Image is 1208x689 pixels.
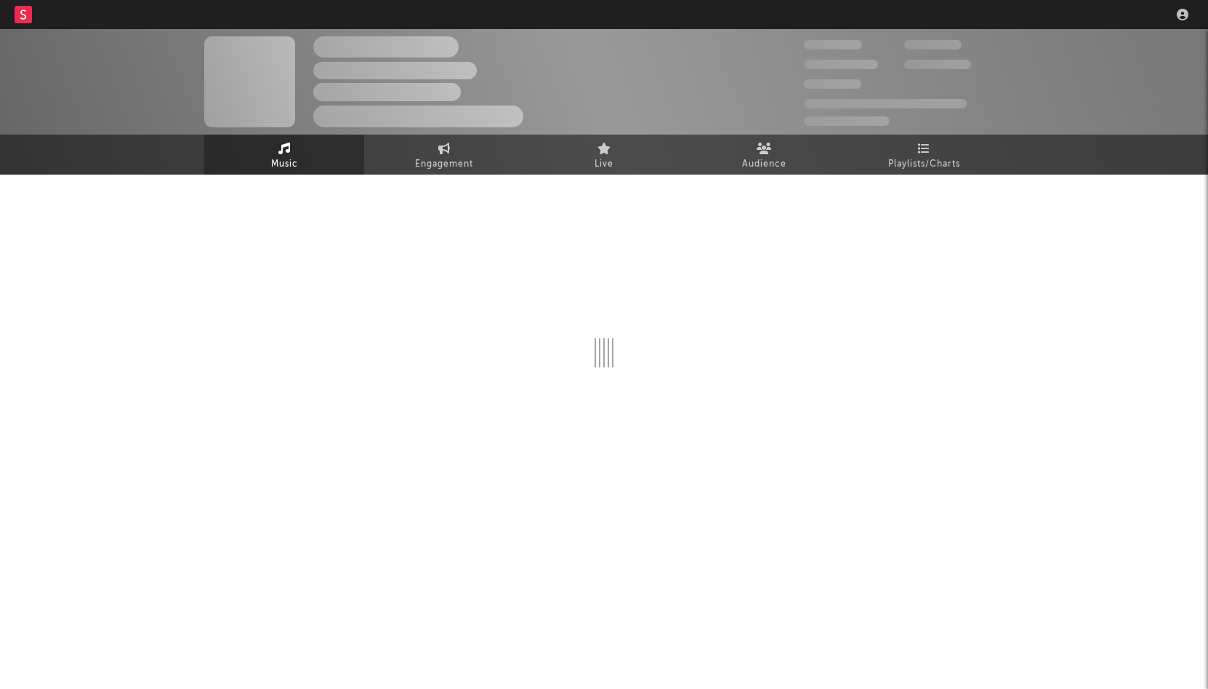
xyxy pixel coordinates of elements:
span: Music [271,156,298,173]
span: 50,000,000 Monthly Listeners [804,99,967,108]
a: Engagement [364,135,524,175]
a: Playlists/Charts [844,135,1004,175]
span: Playlists/Charts [888,156,960,173]
span: Audience [742,156,786,173]
span: Engagement [415,156,473,173]
span: 50,000,000 [804,60,878,69]
a: Audience [684,135,844,175]
span: 100,000 [804,79,861,89]
span: 1,000,000 [904,60,971,69]
a: Live [524,135,684,175]
a: Music [204,135,364,175]
span: 300,000 [804,40,862,49]
span: 100,000 [904,40,962,49]
span: Jump Score: 85.0 [804,116,890,126]
span: Live [595,156,613,173]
